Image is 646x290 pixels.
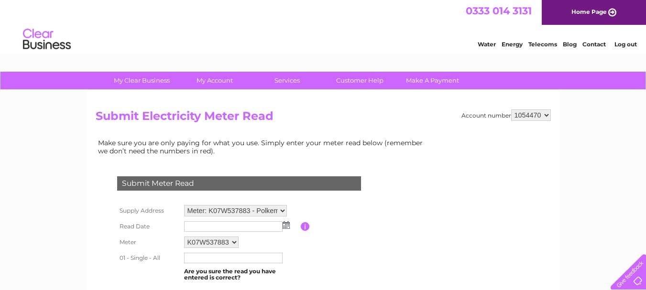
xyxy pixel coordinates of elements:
[98,5,549,46] div: Clear Business is a trading name of Verastar Limited (registered in [GEOGRAPHIC_DATA] No. 3667643...
[175,72,254,89] a: My Account
[96,109,551,128] h2: Submit Electricity Meter Read
[393,72,472,89] a: Make A Payment
[478,41,496,48] a: Water
[117,176,361,191] div: Submit Meter Read
[461,109,551,121] div: Account number
[563,41,577,48] a: Blog
[582,41,606,48] a: Contact
[96,137,430,157] td: Make sure you are only paying for what you use. Simply enter your meter read below (remember we d...
[22,25,71,54] img: logo.png
[248,72,327,89] a: Services
[301,222,310,231] input: Information
[614,41,637,48] a: Log out
[502,41,523,48] a: Energy
[320,72,399,89] a: Customer Help
[466,5,532,17] a: 0333 014 3131
[182,266,301,284] td: Are you sure the read you have entered is correct?
[115,234,182,250] th: Meter
[283,221,290,229] img: ...
[115,203,182,219] th: Supply Address
[115,250,182,266] th: 01 - Single - All
[102,72,181,89] a: My Clear Business
[528,41,557,48] a: Telecoms
[115,219,182,234] th: Read Date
